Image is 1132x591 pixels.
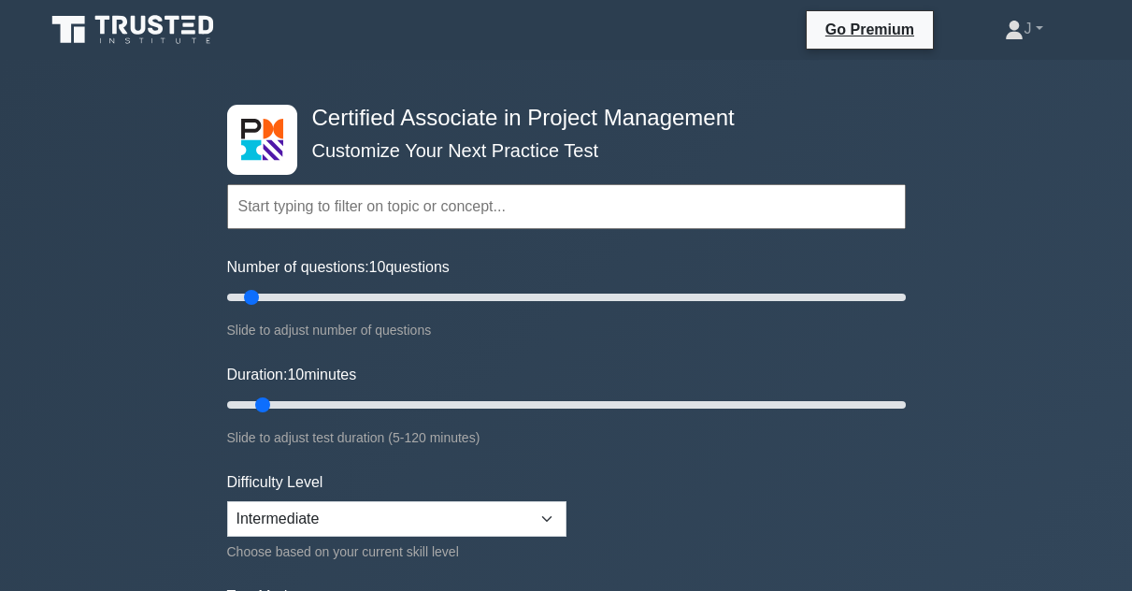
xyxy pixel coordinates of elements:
[227,471,323,494] label: Difficulty Level
[227,319,906,341] div: Slide to adjust number of questions
[287,367,304,382] span: 10
[305,105,814,132] h4: Certified Associate in Project Management
[814,18,925,41] a: Go Premium
[369,259,386,275] span: 10
[227,541,566,563] div: Choose based on your current skill level
[227,184,906,229] input: Start typing to filter on topic or concept...
[960,10,1087,48] a: J
[227,364,357,386] label: Duration: minutes
[227,256,450,279] label: Number of questions: questions
[227,426,906,449] div: Slide to adjust test duration (5-120 minutes)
